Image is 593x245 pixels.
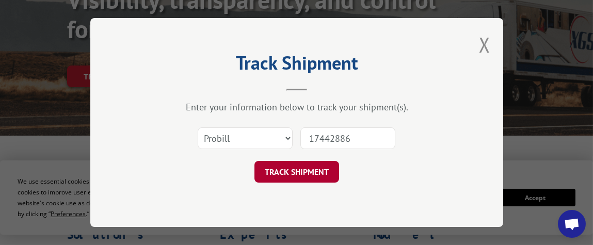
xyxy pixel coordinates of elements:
[254,161,339,183] button: TRACK SHIPMENT
[142,101,452,113] div: Enter your information below to track your shipment(s).
[479,31,490,58] button: Close modal
[558,210,586,238] div: Open chat
[300,127,395,149] input: Number(s)
[142,56,452,75] h2: Track Shipment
